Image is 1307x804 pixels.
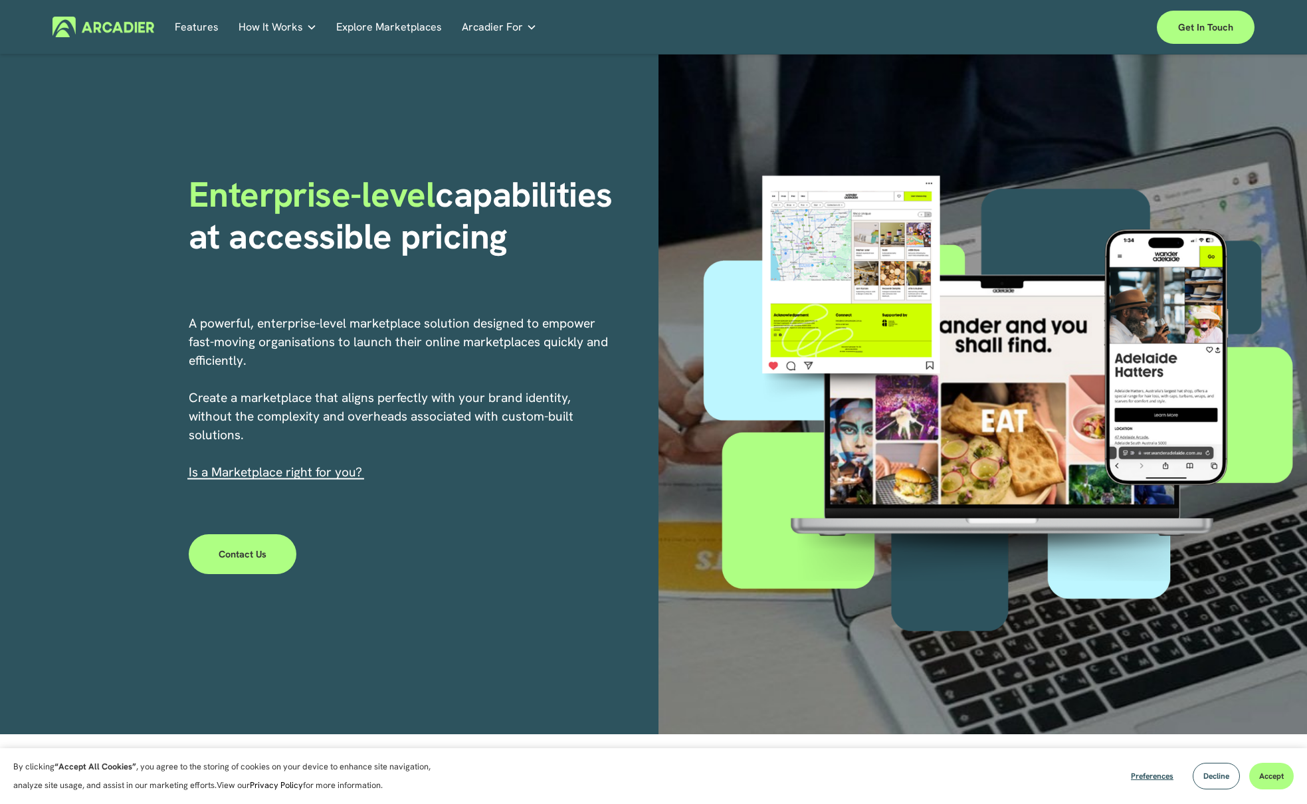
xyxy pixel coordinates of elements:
span: Preferences [1131,771,1173,781]
button: Preferences [1121,763,1183,789]
button: Decline [1193,763,1240,789]
strong: capabilities at accessible pricing [189,171,622,258]
a: Get in touch [1157,11,1255,44]
a: Explore Marketplaces [336,17,442,37]
a: Features [175,17,219,37]
a: Privacy Policy [250,779,303,791]
p: A powerful, enterprise-level marketplace solution designed to empower fast-moving organisations t... [189,314,610,482]
span: Arcadier For [462,18,523,37]
p: By clicking , you agree to the storing of cookies on your device to enhance site navigation, anal... [13,757,445,795]
span: I [189,464,362,480]
a: folder dropdown [462,17,537,37]
span: Enterprise-level [189,171,436,217]
strong: “Accept All Cookies” [54,761,136,772]
span: Accept [1259,771,1284,781]
img: Arcadier [52,17,154,37]
span: How It Works [239,18,303,37]
a: Contact Us [189,534,297,574]
a: s a Marketplace right for you? [192,464,362,480]
span: Decline [1203,771,1229,781]
a: folder dropdown [239,17,317,37]
button: Accept [1249,763,1294,789]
